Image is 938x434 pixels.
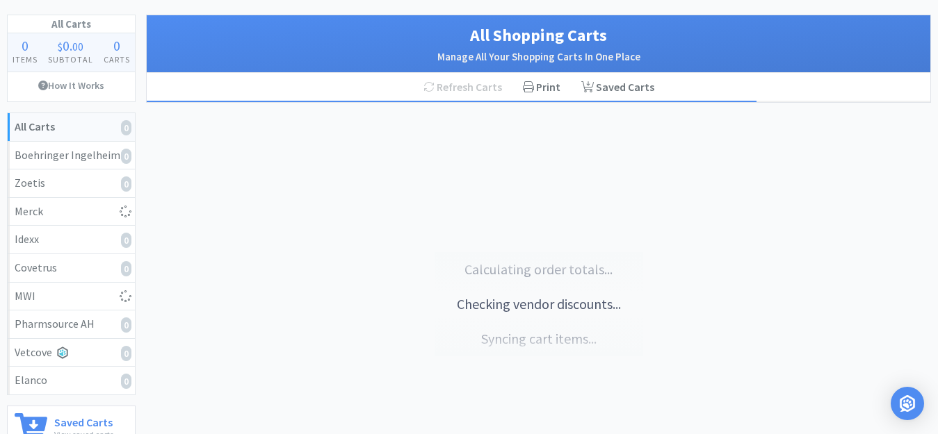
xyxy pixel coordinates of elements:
div: Covetrus [15,259,128,277]
i: 0 [121,374,131,389]
span: 00 [72,40,83,53]
a: Pharmsource AH0 [8,310,135,339]
div: Zoetis [15,174,128,192]
div: Print [512,73,571,102]
i: 0 [121,233,131,248]
i: 0 [121,120,131,135]
h6: Saved Carts [54,413,113,428]
div: Refresh Carts [413,73,512,102]
h4: Items [8,53,43,66]
span: $ [58,40,63,53]
h1: All Carts [8,15,135,33]
a: Saved Carts [571,73,665,102]
h1: All Shopping Carts [161,22,916,49]
a: Covetrus0 [8,254,135,283]
a: MWI [8,283,135,311]
div: Pharmsource AH [15,315,128,333]
h4: Carts [98,53,135,66]
a: How It Works [8,72,135,99]
a: Elanco0 [8,367,135,394]
h4: Subtotal [43,53,99,66]
span: 0 [113,37,120,54]
i: 0 [121,149,131,164]
a: Merck [8,198,135,226]
div: . [43,39,99,53]
i: 0 [121,317,131,333]
i: 0 [121,261,131,276]
div: MWI [15,287,128,306]
span: 0 [63,37,70,54]
span: 0 [22,37,29,54]
i: 0 [121,176,131,192]
a: Zoetis0 [8,169,135,198]
div: Boehringer Ingelheim [15,147,128,165]
div: Elanco [15,372,128,390]
div: Idexx [15,231,128,249]
a: Idexx0 [8,226,135,254]
h2: Manage All Your Shopping Carts In One Place [161,49,916,65]
a: Vetcove0 [8,339,135,367]
a: Boehringer Ingelheim0 [8,142,135,170]
i: 0 [121,346,131,361]
div: Merck [15,203,128,221]
strong: All Carts [15,119,55,133]
a: All Carts0 [8,113,135,142]
div: Open Intercom Messenger [891,387,924,420]
div: Vetcove [15,344,128,362]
